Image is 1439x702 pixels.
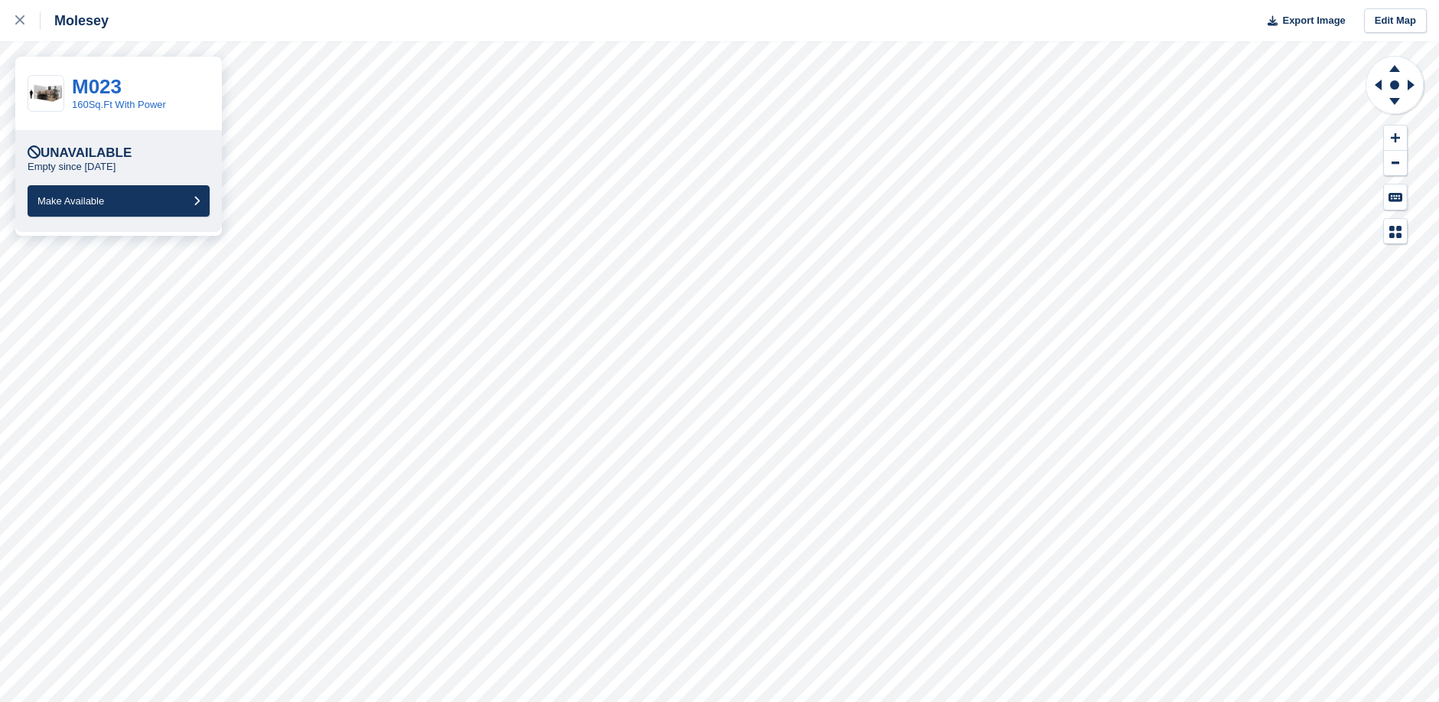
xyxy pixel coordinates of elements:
[28,80,63,107] img: 150-sqft-unit.jpg
[1364,8,1427,34] a: Edit Map
[72,75,122,98] a: M023
[1384,219,1407,244] button: Map Legend
[28,161,116,173] p: Empty since [DATE]
[28,185,210,217] button: Make Available
[72,99,166,110] a: 160Sq.Ft With Power
[1282,13,1345,28] span: Export Image
[1384,184,1407,210] button: Keyboard Shortcuts
[1384,151,1407,176] button: Zoom Out
[1384,126,1407,151] button: Zoom In
[28,145,132,161] div: Unavailable
[1258,8,1346,34] button: Export Image
[37,195,104,207] span: Make Available
[41,11,109,30] div: Molesey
